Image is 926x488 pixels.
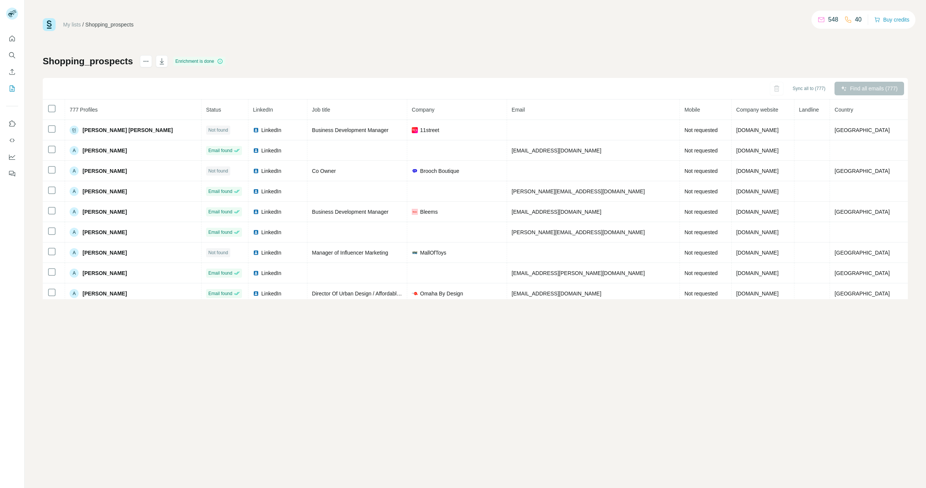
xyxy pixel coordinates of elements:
span: [DOMAIN_NAME] [736,209,779,215]
span: [PERSON_NAME] [PERSON_NAME] [82,126,173,134]
div: A [70,187,79,196]
span: Not requested [684,168,718,174]
span: 11street [420,126,439,134]
img: company-logo [412,250,418,256]
span: Not requested [684,229,718,235]
div: A [70,228,79,237]
span: [EMAIL_ADDRESS][DOMAIN_NAME] [512,291,601,297]
span: LinkedIn [261,126,281,134]
button: Quick start [6,32,18,45]
span: [DOMAIN_NAME] [736,148,779,154]
span: Email [512,107,525,113]
span: Mobile [684,107,700,113]
span: Not found [208,168,228,174]
span: LinkedIn [261,208,281,216]
span: Not requested [684,209,718,215]
span: [PERSON_NAME] [82,188,127,195]
span: [DOMAIN_NAME] [736,229,779,235]
span: [EMAIL_ADDRESS][PERSON_NAME][DOMAIN_NAME] [512,270,645,276]
div: A [70,248,79,257]
img: company-logo [412,127,418,133]
button: Use Surfe on LinkedIn [6,117,18,131]
span: [PERSON_NAME] [82,290,127,297]
img: company-logo [412,209,418,215]
span: [PERSON_NAME] [82,167,127,175]
span: Email found [208,188,232,195]
div: A [70,146,79,155]
span: [PERSON_NAME][EMAIL_ADDRESS][DOMAIN_NAME] [512,229,645,235]
span: MallOfToys [420,249,446,256]
span: LinkedIn [261,167,281,175]
button: Sync all to (777) [787,83,831,94]
span: [PERSON_NAME] [82,228,127,236]
div: A [70,269,79,278]
button: actions [140,55,152,67]
span: Email found [208,147,232,154]
span: Bleems [420,208,438,216]
button: Search [6,48,18,62]
li: / [82,21,84,28]
span: [PERSON_NAME][EMAIL_ADDRESS][DOMAIN_NAME] [512,188,645,194]
span: [GEOGRAPHIC_DATA] [834,270,890,276]
span: Not requested [684,270,718,276]
img: LinkedIn logo [253,270,259,276]
a: My lists [63,22,81,28]
span: LinkedIn [261,269,281,277]
span: [PERSON_NAME] [82,249,127,256]
h1: Shopping_prospects [43,55,133,67]
div: A [70,289,79,298]
img: LinkedIn logo [253,250,259,256]
span: Sync all to (777) [793,85,825,92]
img: LinkedIn logo [253,168,259,174]
span: Not found [208,249,228,256]
div: 민 [70,126,79,135]
button: Dashboard [6,150,18,164]
span: LinkedIn [261,147,281,154]
img: Surfe Logo [43,18,56,31]
span: Business Development Manager [312,209,388,215]
img: company-logo [412,291,418,297]
span: [PERSON_NAME] [82,269,127,277]
span: Brooch Boutique [420,167,459,175]
span: Email found [208,270,232,277]
div: Shopping_prospects [85,21,134,28]
span: Business Development Manager [312,127,388,133]
span: Not requested [684,127,718,133]
span: LinkedIn [261,188,281,195]
span: [PERSON_NAME] [82,208,127,216]
img: LinkedIn logo [253,127,259,133]
button: Feedback [6,167,18,180]
span: Not requested [684,188,718,194]
span: Director Of Urban Design / Affordable By Design Fellow [312,291,442,297]
span: [EMAIL_ADDRESS][DOMAIN_NAME] [512,148,601,154]
span: Landline [799,107,819,113]
span: [DOMAIN_NAME] [736,127,779,133]
span: LinkedIn [261,290,281,297]
span: [DOMAIN_NAME] [736,168,779,174]
span: Not requested [684,250,718,256]
div: Enrichment is done [173,57,226,66]
div: A [70,207,79,216]
img: LinkedIn logo [253,291,259,297]
span: Company website [736,107,778,113]
span: Company [412,107,434,113]
button: My lists [6,82,18,95]
span: Email found [208,229,232,236]
span: [DOMAIN_NAME] [736,250,779,256]
button: Buy credits [874,14,909,25]
span: [GEOGRAPHIC_DATA] [834,291,890,297]
span: Email found [208,290,232,297]
span: Email found [208,208,232,215]
span: [GEOGRAPHIC_DATA] [834,209,890,215]
span: [GEOGRAPHIC_DATA] [834,127,890,133]
span: Country [834,107,853,113]
span: Manager of Influencer Marketing [312,250,388,256]
span: [DOMAIN_NAME] [736,270,779,276]
span: [GEOGRAPHIC_DATA] [834,250,890,256]
span: LinkedIn [253,107,273,113]
span: Not found [208,127,228,134]
span: Co Owner [312,168,336,174]
span: [DOMAIN_NAME] [736,291,779,297]
span: LinkedIn [261,249,281,256]
span: Job title [312,107,330,113]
